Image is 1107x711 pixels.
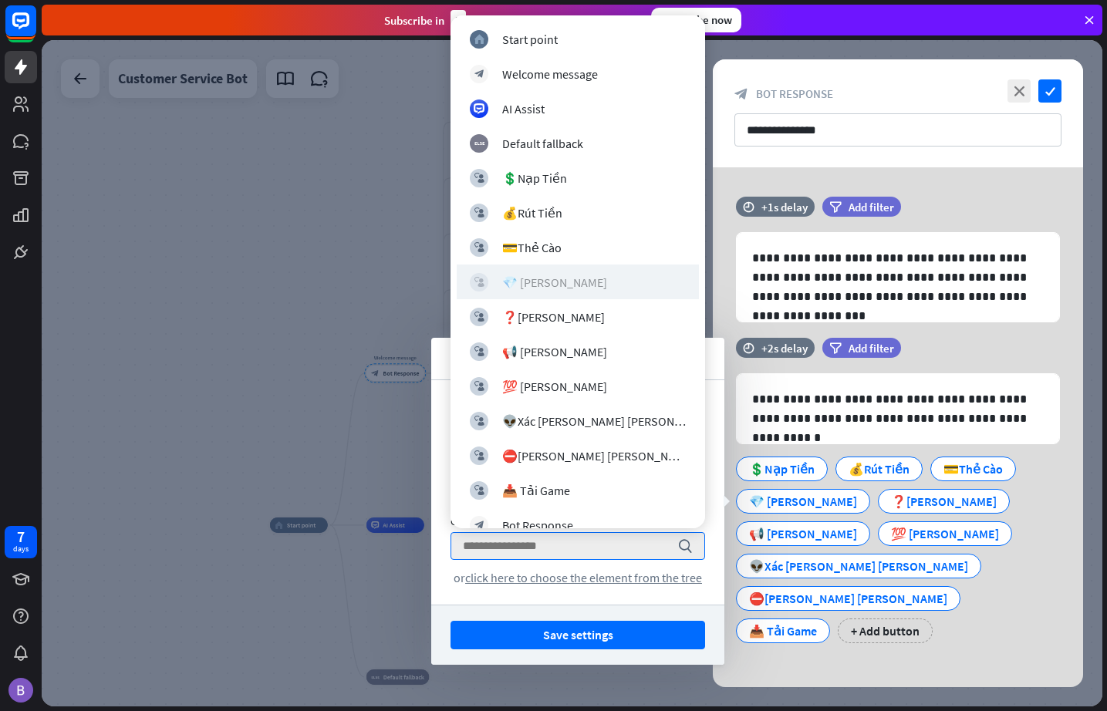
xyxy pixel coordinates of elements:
[474,381,484,391] i: block_user_input
[749,587,947,610] div: ⛔️[PERSON_NAME] [PERSON_NAME]
[474,242,484,252] i: block_user_input
[743,201,754,212] i: time
[502,275,607,290] div: 💎 Tài Khoản
[749,490,857,513] div: 💎 [PERSON_NAME]
[891,490,997,513] div: ❓[PERSON_NAME]
[734,87,748,101] i: block_bot_response
[829,201,842,213] i: filter
[749,457,815,480] div: 💲Nạp Tiền
[502,379,607,394] div: 💯 Khuyến Mãi
[502,517,573,533] div: Bot Response
[743,342,754,353] i: time
[502,205,562,221] div: 💰Rút Tiền
[677,538,693,554] i: search
[384,10,639,31] div: Subscribe in days to get your first month for $1
[943,457,1003,480] div: 💳Thẻ Cào
[756,86,833,101] span: Bot Response
[12,6,59,52] button: Open LiveChat chat widget
[474,312,484,322] i: block_user_input
[474,277,484,287] i: block_user_input
[502,32,558,47] div: Start point
[829,342,842,354] i: filter
[451,570,705,585] div: or
[761,341,808,355] div: +2s delay
[5,526,37,558] a: 7 days
[502,448,686,463] div: ⛔️CẢNH BÁO GIẢ MẠO
[849,341,894,355] span: Add filter
[474,69,484,79] i: block_bot_response
[502,240,562,255] div: 💳Thẻ Cào
[474,138,484,148] i: block_fallback
[838,618,933,643] div: + Add button
[451,10,466,31] div: 3
[17,530,25,544] div: 7
[474,207,484,217] i: block_user_input
[13,544,29,554] div: days
[474,450,484,460] i: block_user_input
[761,200,808,214] div: +1s delay
[502,136,583,151] div: Default fallback
[502,483,570,498] div: 📥 Tải Game
[1007,79,1031,103] i: close
[474,416,484,426] i: block_user_input
[1038,79,1061,103] i: check
[502,101,545,116] div: AI Assist
[651,8,741,32] div: Subscribe now
[474,173,484,183] i: block_user_input
[849,457,910,480] div: 💰Rút Tiền
[451,621,705,649] button: Save settings
[749,522,857,545] div: 📢 [PERSON_NAME]
[474,520,484,530] i: block_bot_response
[502,309,605,325] div: ❓Hướng Dẫn
[849,200,894,214] span: Add filter
[502,413,686,429] div: 👽Xác Minh Tài Khoản
[474,346,484,356] i: block_user_input
[502,66,598,82] div: Welcome message
[749,619,817,642] div: 📥 Tải Game
[749,554,968,578] div: 👽Xác [PERSON_NAME] [PERSON_NAME]
[465,570,702,585] span: click here to choose the element from the tree
[891,522,999,545] div: 💯 [PERSON_NAME]
[451,514,705,528] div: Go to
[474,485,484,495] i: block_user_input
[502,344,607,359] div: 📢 Báo Lỗi
[502,170,567,186] div: 💲Nạp Tiền
[474,34,484,44] i: home_2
